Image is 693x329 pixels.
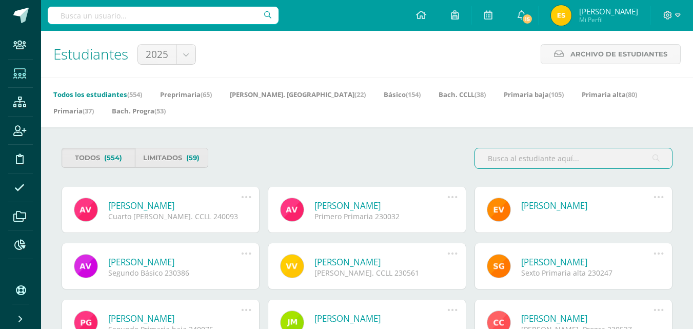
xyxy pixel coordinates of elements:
span: (37) [83,106,94,115]
div: Segundo Básico 230386 [108,268,241,278]
a: Bach. CCLL(38) [439,86,486,103]
a: Todos los estudiantes(554) [53,86,142,103]
span: (554) [127,90,142,99]
span: (65) [201,90,212,99]
div: Sexto Primaria alta 230247 [521,268,654,278]
span: 2025 [146,45,168,64]
span: (80) [626,90,637,99]
span: Estudiantes [53,44,128,64]
a: Preprimaria(65) [160,86,212,103]
a: Limitados(59) [135,148,208,168]
a: [PERSON_NAME] [521,256,654,268]
a: [PERSON_NAME] [314,200,447,211]
a: [PERSON_NAME] [108,313,241,324]
span: [PERSON_NAME] [579,6,638,16]
a: [PERSON_NAME] [521,200,654,211]
img: 0abf21bd2d0a573e157d53e234304166.png [551,5,571,26]
a: Primaria baja(105) [504,86,564,103]
span: (105) [549,90,564,99]
span: 15 [522,13,533,25]
span: (38) [474,90,486,99]
input: Busca un usuario... [48,7,279,24]
a: [PERSON_NAME] [314,313,447,324]
a: [PERSON_NAME] [314,256,447,268]
a: Primaria alta(80) [582,86,637,103]
span: Archivo de Estudiantes [570,45,667,64]
input: Busca al estudiante aquí... [475,148,672,168]
a: Primaria(37) [53,103,94,119]
a: [PERSON_NAME] [108,200,241,211]
span: (554) [104,148,122,167]
span: Mi Perfil [579,15,638,24]
div: Primero Primaria 230032 [314,211,447,221]
a: [PERSON_NAME]. [GEOGRAPHIC_DATA](22) [230,86,366,103]
span: (53) [154,106,166,115]
a: [PERSON_NAME] [521,313,654,324]
div: [PERSON_NAME]. CCLL 230561 [314,268,447,278]
a: Archivo de Estudiantes [541,44,681,64]
a: Todos(554) [62,148,135,168]
a: [PERSON_NAME] [108,256,241,268]
a: Básico(154) [384,86,421,103]
div: Cuarto [PERSON_NAME]. CCLL 240093 [108,211,241,221]
span: (22) [354,90,366,99]
a: 2025 [138,45,195,64]
span: (59) [186,148,200,167]
span: (154) [406,90,421,99]
a: Bach. Progra(53) [112,103,166,119]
